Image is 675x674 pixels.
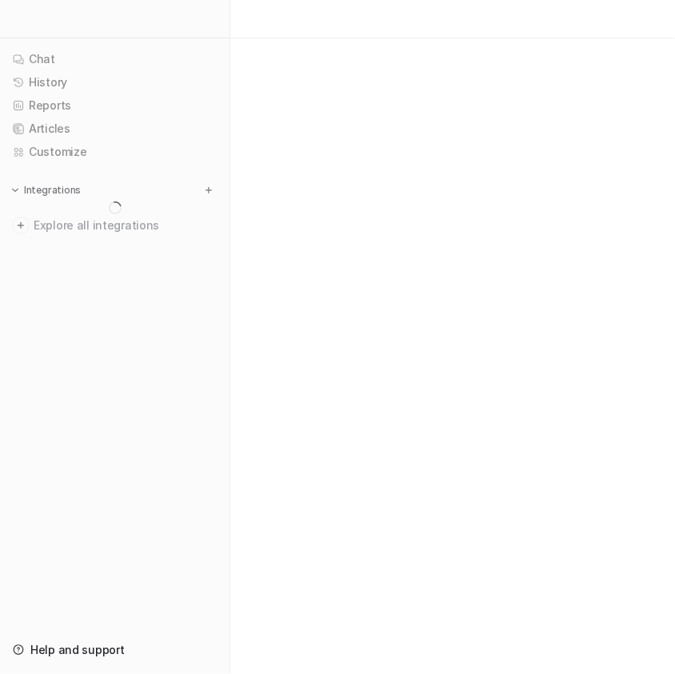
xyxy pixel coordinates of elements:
img: explore all integrations [13,217,29,233]
a: Reports [6,94,223,117]
a: Chat [6,48,223,70]
img: expand menu [10,185,21,196]
p: Integrations [24,184,81,197]
button: Integrations [6,182,86,198]
a: Explore all integrations [6,214,223,237]
a: History [6,71,223,94]
img: menu_add.svg [203,185,214,196]
a: Help and support [6,639,223,661]
a: Customize [6,141,223,163]
span: Explore all integrations [34,213,217,238]
a: Articles [6,118,223,140]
